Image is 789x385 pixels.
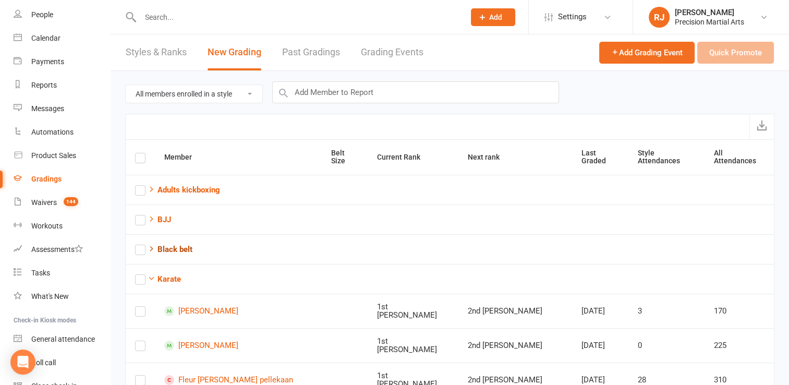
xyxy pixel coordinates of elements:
th: Next rank [458,140,572,175]
a: People [14,3,110,27]
div: Automations [31,128,74,136]
a: Messages [14,97,110,121]
a: Workouts [14,214,110,238]
td: 3 [628,294,705,328]
a: Fleur [PERSON_NAME] pellekaan [164,375,312,385]
a: Gradings [14,167,110,191]
td: 0 [628,328,705,363]
th: Select all [126,140,155,175]
a: General attendance kiosk mode [14,328,110,351]
div: Messages [31,104,64,113]
div: Workouts [31,222,63,230]
a: Reports [14,74,110,97]
a: Waivers 144 [14,191,110,214]
th: Belt Size [322,140,368,175]
div: Open Intercom Messenger [10,350,35,375]
th: All Attendances [705,140,774,175]
div: Product Sales [31,151,76,160]
td: [DATE] [572,328,628,363]
input: Add Member to Report [272,81,559,103]
span: Settings [558,5,587,29]
a: New Grading [208,34,261,70]
a: Automations [14,121,110,144]
div: Roll call [31,358,56,367]
div: People [31,10,53,19]
div: Reports [31,81,57,89]
div: Assessments [31,245,83,254]
strong: Adults kickboxing [157,185,220,195]
div: Waivers [31,198,57,207]
td: 170 [705,294,774,328]
a: Product Sales [14,144,110,167]
div: Tasks [31,269,50,277]
button: Adults kickboxing [148,184,220,196]
th: Current Rank [368,140,458,175]
strong: Karate [157,274,181,284]
td: 2nd [PERSON_NAME] [458,294,572,328]
button: Add Grading Event [599,42,695,64]
a: Roll call [14,351,110,375]
a: Calendar [14,27,110,50]
td: 225 [705,328,774,363]
button: Karate [148,273,181,285]
div: Gradings [31,175,62,183]
span: Add Grading Event [611,48,683,57]
div: General attendance [31,335,95,343]
span: Add [489,13,502,21]
strong: BJJ [157,215,171,224]
a: Payments [14,50,110,74]
td: 2nd [PERSON_NAME] [458,328,572,363]
a: Grading Events [361,34,423,70]
div: Calendar [31,34,60,42]
th: Style Attendances [628,140,705,175]
div: Payments [31,57,64,66]
th: Member [155,140,322,175]
a: Past Gradings [282,34,340,70]
div: RJ [649,7,670,28]
strong: Black belt [157,245,192,254]
a: What's New [14,285,110,308]
button: Add [471,8,515,26]
a: Assessments [14,238,110,261]
div: What's New [31,292,69,300]
a: [PERSON_NAME] [164,341,312,351]
a: [PERSON_NAME] [164,306,312,316]
td: 1st [PERSON_NAME] [368,294,458,328]
th: Last Graded [572,140,628,175]
td: 1st [PERSON_NAME] [368,328,458,363]
button: Black belt [148,243,192,256]
div: [PERSON_NAME] [675,8,744,17]
a: Tasks [14,261,110,285]
input: Search... [137,10,457,25]
a: Styles & Ranks [126,34,187,70]
div: Precision Martial Arts [675,17,744,27]
td: [DATE] [572,294,628,328]
span: 144 [64,197,78,206]
button: BJJ [148,213,171,226]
